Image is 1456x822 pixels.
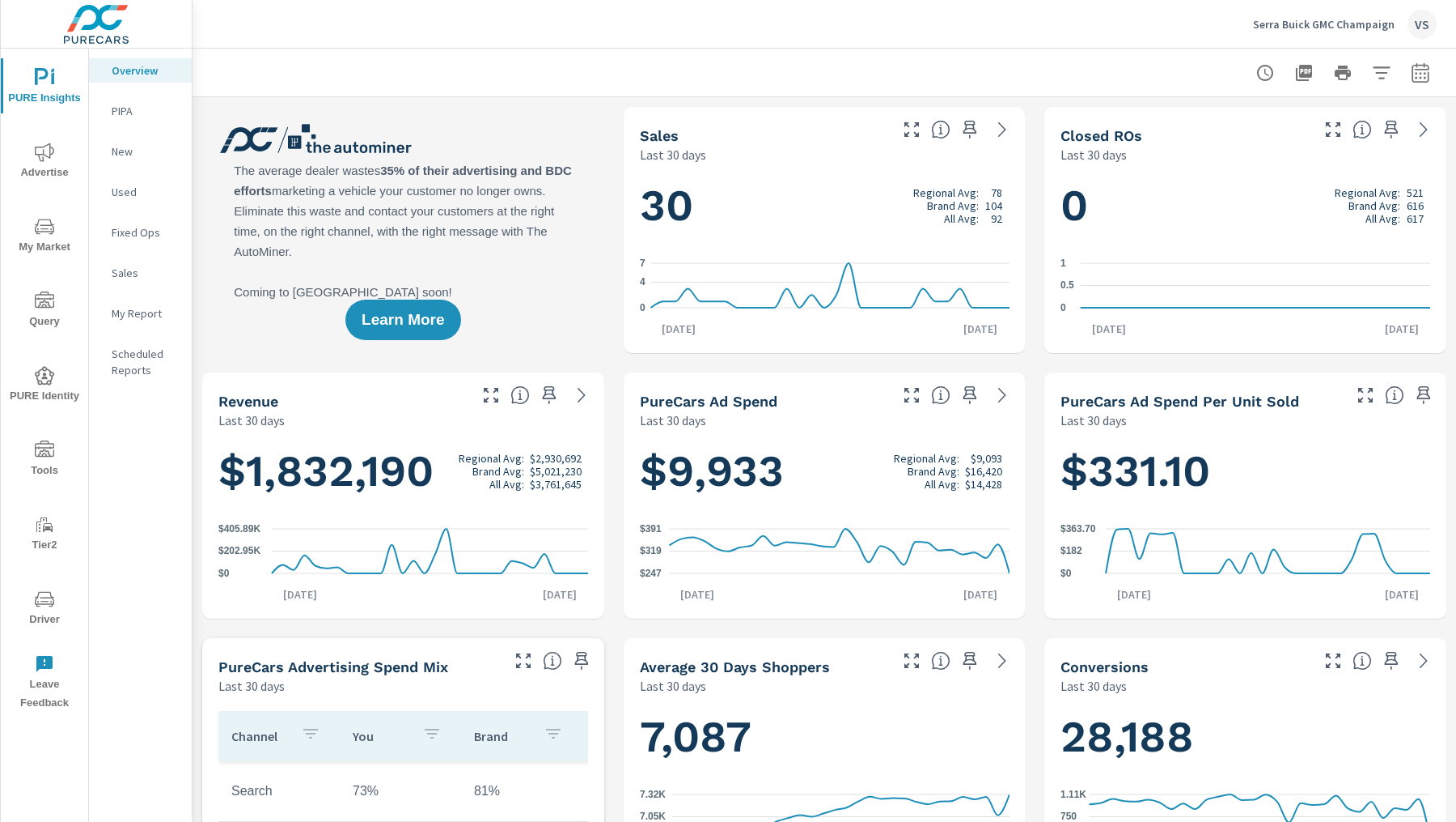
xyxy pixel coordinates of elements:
span: PURE Identity [6,366,83,406]
button: Learn More [345,300,460,340]
span: Total sales revenue over the selected date range. [Source: This data is sourced from the dealer’s... [510,385,530,405]
h1: $9,933 [640,444,1009,499]
text: $391 [640,523,662,535]
p: Brand [474,728,531,744]
p: Used [112,184,179,200]
p: $14,428 [965,478,1002,491]
button: Select Date Range [1404,57,1437,89]
text: $0 [1060,568,1072,579]
p: $3,761,645 [530,478,582,491]
p: [DATE] [952,586,1009,603]
div: Overview [89,58,192,83]
p: Regional Avg: [1335,186,1400,199]
p: Last 30 days [1060,411,1127,430]
p: My Report [112,305,179,322]
p: Scheduled Reports [112,346,179,378]
span: Tools [6,441,83,480]
p: Brand Avg: [1348,199,1400,212]
p: [DATE] [531,586,588,603]
div: My Report [89,301,192,326]
text: 750 [1060,811,1077,822]
text: $247 [640,568,662,579]
button: Make Fullscreen [1320,117,1346,143]
span: Average cost of advertising per each vehicle sold at the dealer over the selected date range. The... [1385,385,1404,405]
h5: Conversions [1060,658,1149,675]
h1: 30 [640,178,1009,233]
button: Make Fullscreen [899,117,925,143]
span: Save this to your personalized report [957,648,983,674]
h5: Revenue [218,393,278,410]
div: New [89,139,192,164]
a: See more details in report [1411,117,1437,143]
span: Number of Repair Orders Closed by the selected dealership group over the selected time range. [So... [1352,120,1372,139]
p: Brand Avg: [472,465,524,478]
p: 92 [991,212,1002,225]
button: Make Fullscreen [1352,382,1378,408]
p: [DATE] [1373,586,1430,603]
div: Scheduled Reports [89,342,192,382]
span: Learn More [362,313,444,327]
h5: Closed ROs [1060,127,1142,144]
span: Driver [6,590,83,629]
p: Brand Avg: [908,465,959,478]
td: 81% [461,771,582,811]
div: VS [1407,10,1437,39]
p: Last 30 days [1060,145,1127,164]
a: See more details in report [569,382,595,408]
text: $202.95K [218,546,260,557]
text: 1 [1060,258,1066,269]
text: 1.11K [1060,789,1086,800]
p: PIPA [112,103,179,119]
text: 4 [640,277,645,288]
span: This table looks at how you compare to the amount of budget you spend per channel as opposed to y... [543,651,562,671]
h1: 7,087 [640,709,1009,765]
p: 521 [1407,186,1424,199]
p: $16,420 [965,465,1002,478]
text: 7 [640,258,645,269]
p: New [112,143,179,160]
td: Search [218,771,340,811]
p: [DATE] [272,586,328,603]
text: 0.5 [1060,280,1074,292]
button: Make Fullscreen [478,382,504,408]
text: $405.89K [218,523,260,535]
p: Regional Avg: [459,452,524,465]
p: $5,021,230 [530,465,582,478]
span: Save this to your personalized report [569,648,595,674]
p: $2,930,692 [530,452,582,465]
p: All Avg: [944,212,979,225]
p: All Avg: [489,478,524,491]
p: Regional Avg: [894,452,959,465]
p: You [353,728,409,744]
p: Last 30 days [640,411,706,430]
text: 0 [1060,302,1066,313]
div: Fixed Ops [89,220,192,245]
h5: PureCars Advertising Spend Mix [218,658,448,675]
p: [DATE] [1081,321,1137,337]
p: 104 [985,199,1002,212]
p: Overview [112,62,179,79]
span: Tier2 [6,515,83,555]
h1: $331.10 [1060,444,1430,499]
td: 71% [582,771,704,811]
p: Last 30 days [1060,676,1127,696]
span: Advertise [6,143,83,182]
a: See more details in report [989,382,1015,408]
p: $9,093 [971,452,1002,465]
span: My Market [6,217,83,257]
p: [DATE] [1106,586,1162,603]
p: [DATE] [669,586,726,603]
button: Make Fullscreen [510,648,536,674]
td: 73% [340,771,461,811]
span: Query [6,292,83,331]
div: nav menu [1,49,88,719]
span: Leave Feedback [6,654,83,713]
a: See more details in report [989,117,1015,143]
div: Used [89,180,192,204]
span: Save this to your personalized report [957,382,983,408]
a: See more details in report [1411,648,1437,674]
span: Save this to your personalized report [536,382,562,408]
button: "Export Report to PDF" [1288,57,1320,89]
div: PIPA [89,99,192,123]
span: Number of vehicles sold by the dealership over the selected date range. [Source: This data is sou... [931,120,950,139]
